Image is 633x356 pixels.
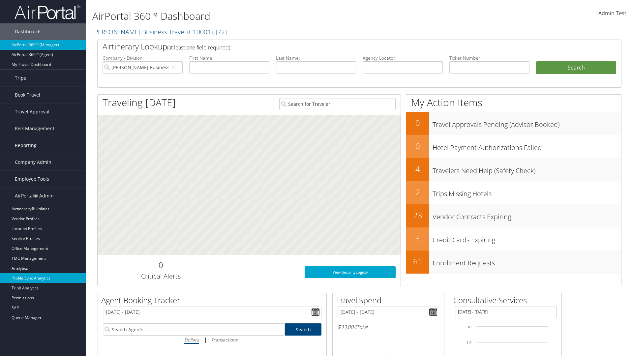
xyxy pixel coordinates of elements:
[103,41,573,52] h2: Airtinerary Lookup
[103,96,176,109] h1: Traveling [DATE]
[103,259,219,271] h2: 0
[15,137,37,154] span: Reporting
[103,336,321,344] div: |
[406,210,429,221] h2: 23
[103,55,183,61] label: Company - Division:
[536,61,616,74] button: Search
[433,140,621,152] h3: Hotel Payment Authorizations Failed
[15,171,49,187] span: Employee Tools
[184,337,199,343] i: Dollars
[101,295,326,306] h2: Agent Booking Tracker
[15,154,51,170] span: Company Admin
[406,187,429,198] h2: 2
[406,256,429,267] h2: 61
[406,140,429,152] h2: 0
[433,163,621,175] h3: Travelers Need Help (Safety Check)
[336,295,444,306] h2: Travel Spend
[467,325,471,329] tspan: 10
[449,55,529,61] label: Ticket Number:
[211,337,237,343] i: Transactions
[406,181,621,204] a: 2Trips Missing Hotels
[213,27,227,36] span: , [ 72 ]
[406,158,621,181] a: 4Travelers Need Help (Safety Check)
[103,272,219,281] h3: Critical Alerts
[598,10,626,17] span: Admin Test
[279,98,396,110] input: Search for Traveler
[15,188,54,204] span: AirPortal® Admin
[433,232,621,245] h3: Credit Cards Expiring
[92,9,448,23] h1: AirPortal 360™ Dashboard
[167,44,230,51] span: (at least one field required)
[338,323,356,331] span: $33,004
[363,55,443,61] label: Agency Locator:
[338,323,439,331] h6: Total
[406,227,621,251] a: 3Credit Cards Expiring
[433,117,621,129] h3: Travel Approvals Pending (Advisor Booked)
[406,96,621,109] h1: My Action Items
[189,55,269,61] label: First Name:
[406,204,621,227] a: 23Vendor Contracts Expiring
[406,251,621,274] a: 61Enrollment Requests
[285,323,322,336] a: Search
[15,104,49,120] span: Travel Approval
[433,255,621,268] h3: Enrollment Requests
[453,295,561,306] h2: Consultative Services
[15,120,54,137] span: Risk Management
[15,4,80,20] img: airportal-logo.png
[467,341,471,345] tspan: 7.5
[406,163,429,175] h2: 4
[406,117,429,129] h2: 0
[305,266,396,278] a: View SecurityLogic®
[187,27,213,36] span: ( C10001 )
[406,233,429,244] h2: 3
[15,23,42,40] span: Dashboards
[276,55,356,61] label: Last Name:
[433,186,621,198] h3: Trips Missing Hotels
[15,70,26,86] span: Trips
[406,112,621,135] a: 0Travel Approvals Pending (Advisor Booked)
[92,27,227,36] a: [PERSON_NAME] Business Travel
[598,3,626,24] a: Admin Test
[406,135,621,158] a: 0Hotel Payment Authorizations Failed
[103,323,285,336] input: Search Agents
[15,87,40,103] span: Book Travel
[433,209,621,222] h3: Vendor Contracts Expiring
